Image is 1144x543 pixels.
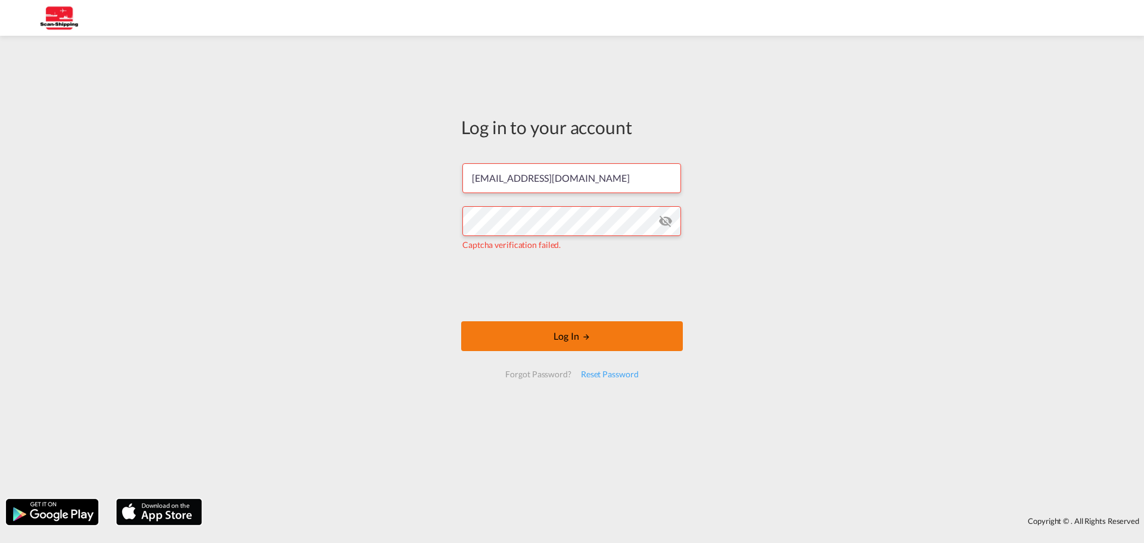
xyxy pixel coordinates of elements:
[5,498,100,526] img: google.png
[481,263,663,309] iframe: reCAPTCHA
[115,498,203,526] img: apple.png
[462,163,681,193] input: Enter email/phone number
[18,5,98,32] img: 123b615026f311ee80dabbd30bc9e10f.jpg
[658,214,673,228] md-icon: icon-eye-off
[461,114,683,139] div: Log in to your account
[500,364,576,385] div: Forgot Password?
[208,511,1144,531] div: Copyright © . All Rights Reserved
[461,321,683,351] button: LOGIN
[576,364,643,385] div: Reset Password
[462,240,561,250] span: Captcha verification failed.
